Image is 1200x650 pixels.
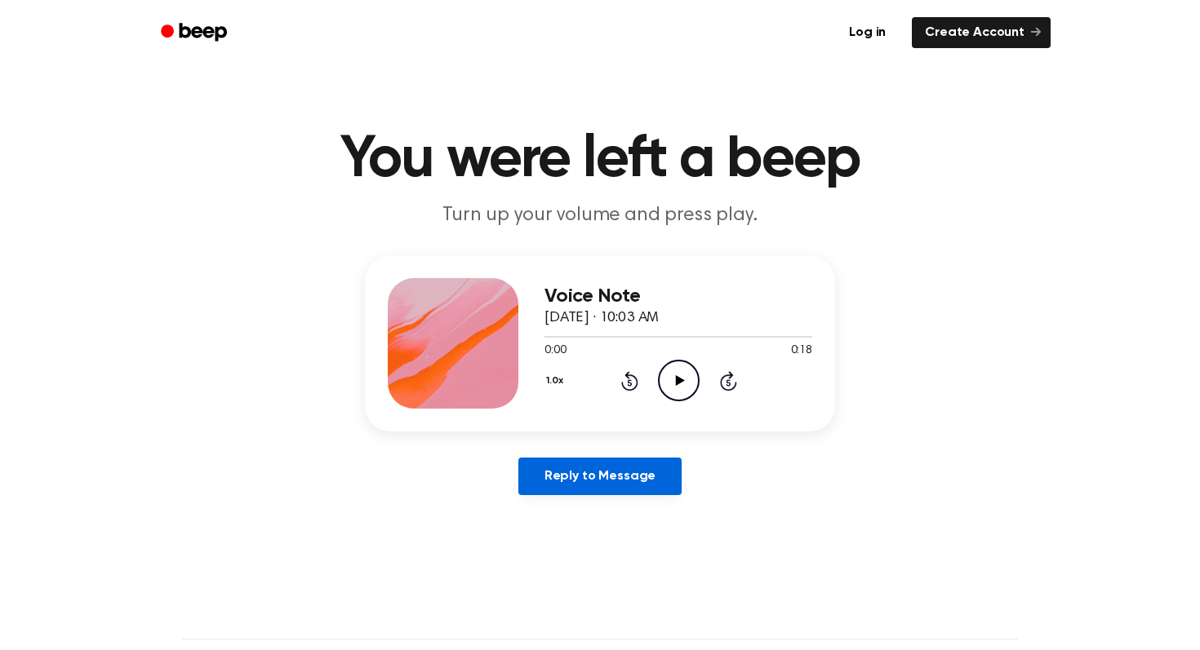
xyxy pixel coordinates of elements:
[833,14,902,51] a: Log in
[912,17,1051,48] a: Create Account
[149,17,242,49] a: Beep
[182,130,1018,189] h1: You were left a beep
[518,458,682,495] a: Reply to Message
[544,367,569,395] button: 1.0x
[287,202,913,229] p: Turn up your volume and press play.
[544,285,812,307] h3: Voice Note
[791,343,812,360] span: 0:18
[544,343,566,360] span: 0:00
[544,311,659,325] span: [DATE] · 10:03 AM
